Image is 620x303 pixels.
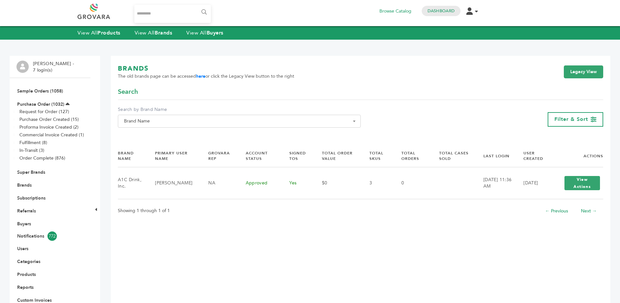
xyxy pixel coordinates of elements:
a: View AllBrands [135,29,172,36]
a: Sample Orders (1058) [17,88,63,94]
td: Yes [281,167,314,199]
a: Fulfillment (8) [19,140,47,146]
span: Brand Name [118,115,361,128]
th: Total Order Value [314,145,361,167]
a: ← Previous [545,208,568,214]
a: Order Complete (876) [19,155,65,161]
label: Search by Brand Name [118,106,361,113]
td: [DATE] 11:36 AM [475,167,515,199]
a: Browse Catalog [379,8,411,15]
span: Brand Name [121,117,357,126]
a: Categories [17,259,40,265]
th: Brand Name [118,145,147,167]
a: Referrals [17,208,36,214]
p: Showing 1 through 1 of 1 [118,207,170,215]
a: In-Transit (3) [19,147,44,153]
a: Purchase Order (1032) [17,101,64,107]
a: Proforma Invoice Created (2) [19,124,78,130]
span: Filter & Sort [554,116,588,123]
th: Total SKUs [361,145,393,167]
span: The old brands page can be accessed or click the Legacy View button to the right [118,73,294,80]
a: View AllProducts [77,29,120,36]
a: Commercial Invoice Created (1) [19,132,84,138]
a: Buyers [17,221,31,227]
td: 0 [393,167,431,199]
a: Super Brands [17,169,45,175]
a: Subscriptions [17,195,46,201]
th: Grovara Rep [200,145,237,167]
td: A1C Drink, Inc. [118,167,147,199]
span: Search [118,87,138,96]
a: View AllBuyers [186,29,223,36]
th: Last Login [475,145,515,167]
th: Signed TOS [281,145,314,167]
th: Account Status [238,145,282,167]
strong: Buyers [207,29,223,36]
a: Purchase Order Created (15) [19,116,79,122]
a: here [196,73,205,79]
th: Primary User Name [147,145,200,167]
td: [PERSON_NAME] [147,167,200,199]
strong: Products [98,29,120,36]
a: Legacy View [564,65,603,78]
a: Dashboard [428,8,455,14]
li: [PERSON_NAME] - 7 login(s) [33,61,76,73]
a: Notifications772 [17,231,83,241]
input: Search... [134,5,211,23]
button: View Actions [564,176,600,190]
td: 3 [361,167,393,199]
a: Request for Order (127) [19,109,69,115]
td: $0 [314,167,361,199]
a: Next → [581,208,597,214]
span: 772 [47,231,57,241]
a: Brands [17,182,32,188]
a: Users [17,246,28,252]
a: Reports [17,284,34,290]
td: Approved [238,167,282,199]
th: User Created [515,145,553,167]
th: Total Cases Sold [431,145,475,167]
h1: BRANDS [118,64,294,73]
img: profile.png [16,61,29,73]
td: NA [200,167,237,199]
td: [DATE] [515,167,553,199]
th: Actions [553,145,603,167]
strong: Brands [155,29,172,36]
a: Products [17,271,36,278]
th: Total Orders [393,145,431,167]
